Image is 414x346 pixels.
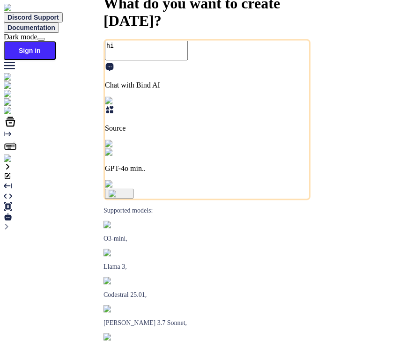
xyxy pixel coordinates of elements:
[105,124,309,133] p: Source
[103,333,128,341] img: claude
[103,319,310,327] p: [PERSON_NAME] 3.7 Sonnet,
[103,235,310,243] p: O3-mini,
[4,90,24,98] img: chat
[4,73,24,81] img: chat
[4,81,37,90] img: ai-studio
[103,263,310,271] p: Llama 3,
[4,41,56,60] button: Sign in
[103,291,310,299] p: Codestral 25.01,
[105,148,151,157] img: GPT-4o mini
[4,155,30,163] img: signin
[103,277,139,285] img: Mistral-AI
[105,180,145,189] img: attachment
[103,221,128,228] img: GPT-4
[105,81,309,89] p: Chat with Bind AI
[4,98,47,107] img: githubLight
[4,107,66,115] img: darkCloudIdeIcon
[4,4,35,12] img: Bind AI
[103,249,131,257] img: Llama2
[105,140,150,148] img: Pick Models
[7,24,55,31] span: Documentation
[7,14,59,21] span: Discord Support
[105,41,188,60] textarea: hi
[4,33,37,41] span: Dark mode
[105,164,309,173] p: GPT-4o min..
[4,12,63,22] button: Discord Support
[103,305,128,313] img: claude
[105,97,144,105] img: Pick Tools
[4,22,59,33] button: Documentation
[103,207,310,214] p: Supported models:
[109,190,130,198] img: icon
